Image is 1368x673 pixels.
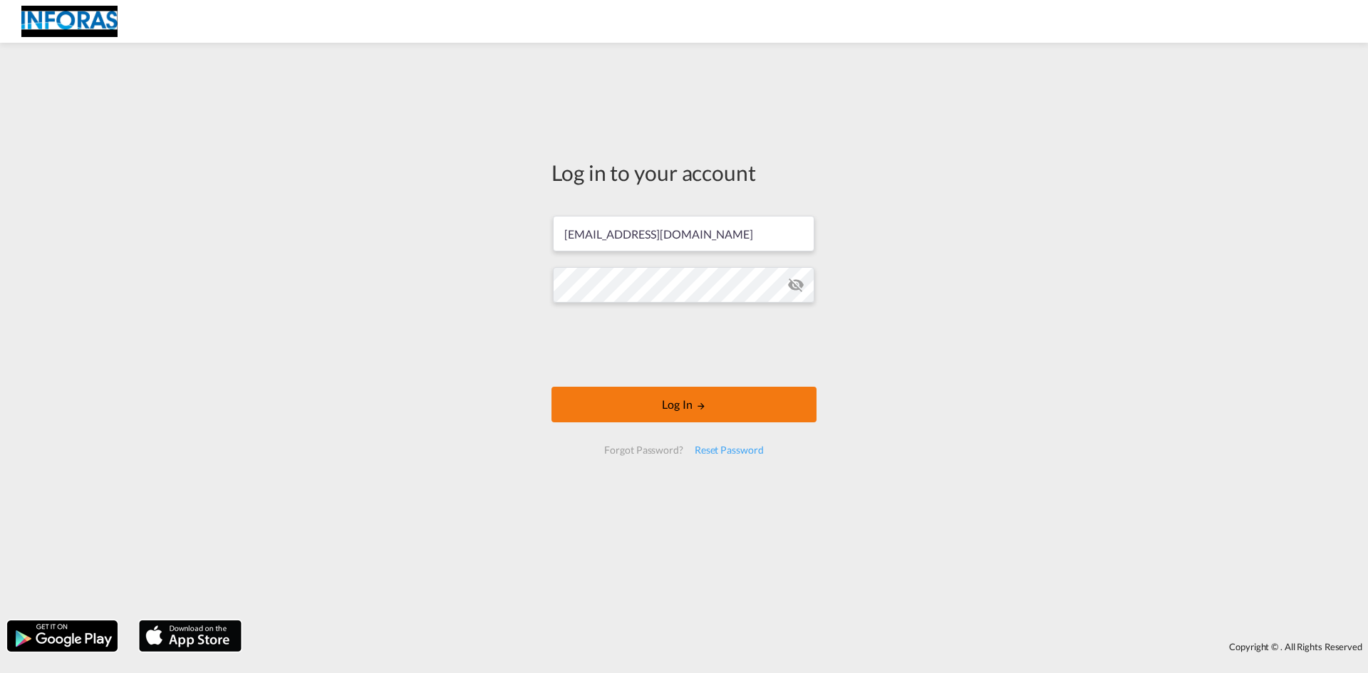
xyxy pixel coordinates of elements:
[21,6,118,38] img: eff75c7098ee11eeb65dd1c63e392380.jpg
[689,437,769,463] div: Reset Password
[249,635,1368,659] div: Copyright © . All Rights Reserved
[598,437,688,463] div: Forgot Password?
[553,216,814,251] input: Enter email/phone number
[787,276,804,293] md-icon: icon-eye-off
[551,157,817,187] div: Log in to your account
[138,619,243,653] img: apple.png
[6,619,119,653] img: google.png
[576,317,792,372] iframe: reCAPTCHA
[551,387,817,422] button: LOGIN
